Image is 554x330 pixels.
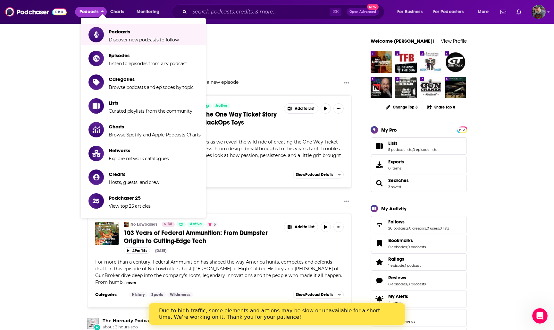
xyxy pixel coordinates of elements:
img: No Lowballers [371,51,392,73]
span: Podcasts [80,7,98,16]
span: Browse Spotify and Apple Podcasts Charts [109,132,201,138]
a: Searches [373,179,386,188]
a: PRO [458,127,466,132]
a: Welcome [PERSON_NAME]! [371,38,434,44]
span: Podchaser 25 [109,195,151,201]
a: Searches [388,178,409,183]
button: open menu [429,7,473,17]
span: Ratings [371,253,467,271]
span: ⌘ K [330,8,341,16]
a: 0 lists [440,226,449,230]
span: Hosts, guests, and crew [109,179,159,185]
input: Search podcasts, credits, & more... [189,7,330,17]
a: Reviews [388,275,426,281]
span: Active [190,221,202,228]
a: Collector's Elite Auctions Preview Show [445,77,466,98]
span: 38 [168,221,172,228]
a: 0 reviews [399,319,415,324]
span: Charts [109,124,201,130]
a: Charts [106,7,128,17]
img: Gun Talk [445,51,466,73]
span: Open Advanced [349,10,376,13]
a: History [129,292,147,297]
a: The Hornady Podcast [103,318,153,324]
span: Networks [109,147,169,153]
a: 0 users [427,226,439,230]
button: more [126,280,136,285]
span: My Alerts [373,295,386,304]
span: Charts [110,7,124,16]
span: Add to List [295,225,315,230]
span: Follows [388,219,405,225]
button: Share Top 8 [427,101,456,113]
img: The Hornady Podcast [87,318,99,329]
span: Show Podcast Details [296,172,333,177]
a: Ratings [388,256,421,262]
span: , [404,263,405,268]
button: Open AdvancedNew [347,8,379,16]
a: Lists [388,140,437,146]
button: ShowPodcast Details [293,171,344,178]
span: New [367,4,379,10]
a: Follows [373,220,386,229]
span: , [426,226,427,230]
a: Ratings [373,257,386,266]
a: 26 podcasts [388,226,408,230]
span: For more than a century, Federal Ammunition has shaped the way America hunts, competes and defend... [95,259,342,285]
a: 0 episodes [388,282,407,286]
button: Show profile menu [532,5,546,19]
a: Bookmarks [388,238,426,243]
span: Follows [371,216,467,233]
img: Student of the Gun Radio [420,51,441,73]
button: open menu [393,7,431,17]
div: My Activity [381,205,407,212]
span: ... [122,279,125,285]
a: Sports [149,292,166,297]
span: Monitoring [137,7,159,16]
img: TFB Behind the Gun Podcast [395,51,417,73]
span: Discover new podcasts to follow [109,37,179,43]
img: The Gun Cranks Podcast [420,77,441,98]
span: , [412,147,413,152]
div: Search podcasts, credits, & more... [178,4,390,19]
span: PRO [458,127,466,132]
span: My Alerts [388,293,408,299]
a: Show notifications dropdown [514,6,524,17]
img: No Lowballers [124,222,129,227]
h3: Categories [95,292,124,297]
a: Bookmarks [373,239,386,248]
span: Lists [371,137,467,155]
a: MICHAELBANE.TV™ ON THE RADIO! [395,77,417,98]
a: View Profile [441,38,467,44]
img: User Profile [532,5,546,19]
button: Show More Button [333,222,344,232]
span: about 3 hours ago [103,325,205,330]
a: 1 podcast [405,263,421,268]
iframe: Intercom live chat banner [149,303,405,325]
span: Lists [109,100,192,106]
span: Bookmarks [371,235,467,252]
span: Exports [388,159,404,165]
span: , [439,226,440,230]
span: Categories [109,76,194,82]
a: 0 episodes [388,245,407,249]
a: 0 episode lists [413,147,437,152]
iframe: Intercom live chat [532,308,548,324]
a: No Lowballers [130,222,157,227]
span: Explore network catalogues [109,156,169,161]
div: [DATE] [155,248,166,253]
img: Firearms Nation Podcast [371,77,392,98]
span: For Business [397,7,423,16]
a: 38 [162,222,175,227]
button: 5 [206,222,218,227]
button: close menu [75,7,107,17]
span: Exports [373,160,386,169]
a: 0 podcasts [407,282,426,286]
a: My Alerts [371,291,467,308]
button: Show More Button [284,104,318,113]
a: 0 podcasts [407,245,426,249]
